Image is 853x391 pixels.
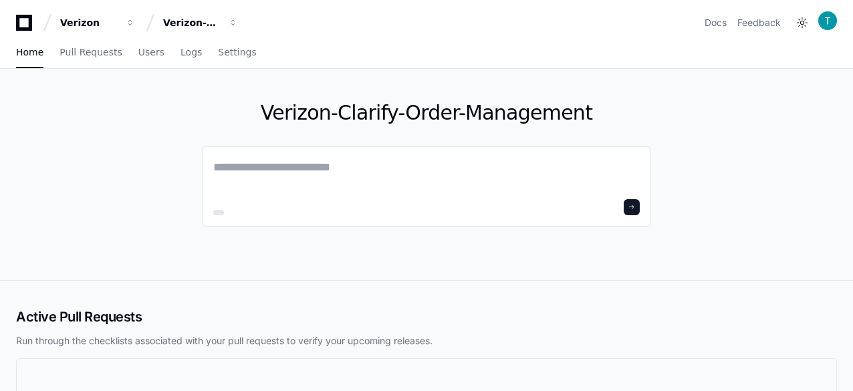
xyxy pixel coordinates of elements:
[180,48,202,56] span: Logs
[180,37,202,68] a: Logs
[218,37,256,68] a: Settings
[202,101,651,125] h1: Verizon-Clarify-Order-Management
[737,16,781,29] button: Feedback
[16,48,43,56] span: Home
[818,11,837,30] img: ACg8ocL-P3SnoSMinE6cJ4KuvimZdrZkjavFcOgZl8SznIp-YIbKyw=s96-c
[55,11,140,35] button: Verizon
[16,307,837,326] h2: Active Pull Requests
[705,16,727,29] a: Docs
[218,48,256,56] span: Settings
[59,48,122,56] span: Pull Requests
[16,334,837,348] p: Run through the checklists associated with your pull requests to verify your upcoming releases.
[163,16,221,29] div: Verizon-Clarify-Order-Management
[158,11,243,35] button: Verizon-Clarify-Order-Management
[16,37,43,68] a: Home
[138,48,164,56] span: Users
[59,37,122,68] a: Pull Requests
[810,347,846,383] iframe: Open customer support
[60,16,118,29] div: Verizon
[138,37,164,68] a: Users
